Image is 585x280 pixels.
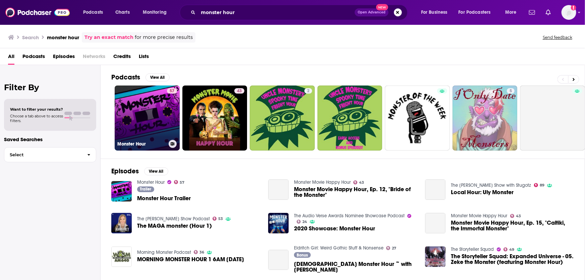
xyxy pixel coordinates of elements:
button: View All [145,73,170,81]
a: 89 [534,183,545,187]
svg: Add a profile image [571,5,576,10]
h2: Episodes [111,167,139,175]
a: Local Hour: Uly Monster [425,179,446,200]
a: Queer Monster Hour ~ with Johannes T. Evans [294,261,417,273]
a: Credits [113,51,131,65]
img: Podchaser - Follow, Share and Rate Podcasts [5,6,70,19]
span: More [505,8,517,17]
a: Charts [111,7,134,18]
a: 43 [510,214,521,218]
a: 27 [386,246,397,250]
span: 57 [180,181,184,184]
a: 24 [297,220,307,224]
button: open menu [454,7,501,18]
span: 43 [516,215,521,218]
span: 43 [237,88,242,95]
span: For Podcasters [459,8,491,17]
a: 57Monster Hour [115,86,180,151]
span: Open Advanced [358,11,386,14]
a: The Audio Verse Awards Nominee Showcase Podcast [294,213,405,219]
a: Try an exact match [84,34,133,41]
span: 89 [540,184,544,187]
span: Trailer [140,187,151,191]
a: Monster Movie Happy Hour, Ep. 15, "Caltiki, the Immortal Monster" [451,220,574,231]
h3: Search [22,34,39,41]
a: Monster Movie Happy Hour, Ep. 15, "Caltiki, the Immortal Monster" [425,213,446,233]
button: open menu [416,7,456,18]
a: Monster Movie Happy Hour, Ep. 12, "Bride of the Monster" [294,186,417,198]
a: The Storyteller Squad: Expanded Universe - 05. Zeke the Monster (featuring Monster Hour) [451,254,574,265]
h2: Podcasts [111,73,140,81]
a: Eldritch Girl: Weird Gothic Stuff & Nonsense [294,245,384,251]
a: EpisodesView All [111,167,168,175]
h3: Monster Hour [117,141,166,147]
span: 49 [509,248,514,251]
a: The MAGA monster (Hour 1) [111,213,132,233]
a: 2020 Showcase: Monster Hour [294,226,375,231]
img: The Storyteller Squad: Expanded Universe - 05. Zeke the Monster (featuring Monster Hour) [425,246,446,267]
span: Monster Hour Trailer [137,195,191,201]
span: Charts [115,8,130,17]
span: for more precise results [135,34,193,41]
a: 57 [174,180,185,184]
a: Episodes [53,51,75,65]
a: The Dan Le Batard Show with Stugotz [451,182,531,188]
a: Show notifications dropdown [526,7,538,18]
a: All [8,51,14,65]
a: Morning Monster Podcast [137,249,191,255]
span: For Business [421,8,448,17]
a: 43 [182,86,247,151]
span: 2 [307,88,309,95]
button: Open AdvancedNew [355,8,389,16]
a: 5 [507,88,515,94]
span: Logged in as Pickaxe [562,5,576,20]
a: 36 [194,250,204,254]
span: 5 [510,88,512,95]
a: 2 [304,88,312,94]
a: The MAGA monster (Hour 1) [137,223,212,229]
a: The Storyteller Squad [451,246,494,252]
span: Podcasts [22,51,45,65]
a: Monster Hour [137,179,165,185]
span: 53 [218,217,223,220]
a: 2 [250,86,315,151]
button: Show profile menu [562,5,576,20]
a: Lists [139,51,149,65]
span: [DEMOGRAPHIC_DATA] Monster Hour ~ with [PERSON_NAME] [294,261,417,273]
button: open menu [78,7,112,18]
span: Choose a tab above to access filters. [10,114,63,123]
img: 2020 Showcase: Monster Hour [268,213,289,233]
span: 24 [302,220,307,223]
span: 36 [199,251,204,254]
p: Saved Searches [4,136,96,143]
a: MORNING MONSTER HOUR 1 6AM TUESDAY AUGUST 22 [137,257,244,262]
a: Local Hour: Uly Monster [451,189,514,195]
button: View All [144,167,168,175]
button: Select [4,147,96,162]
a: Monster Movie Happy Hour [294,179,351,185]
a: Monster Movie Happy Hour [451,213,508,219]
span: Networks [83,51,105,65]
a: 43 [234,88,244,94]
a: The Annie Frey Show Podcast [137,216,210,222]
a: Show notifications dropdown [543,7,553,18]
img: Monster Hour Trailer [111,181,132,202]
a: Queer Monster Hour ~ with Johannes T. Evans [268,250,289,270]
img: MORNING MONSTER HOUR 1 6AM TUESDAY AUGUST 22 [111,246,132,267]
a: Monster Movie Happy Hour, Ep. 12, "Bride of the Monster" [268,179,289,200]
button: open menu [501,7,525,18]
span: 27 [392,247,396,250]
